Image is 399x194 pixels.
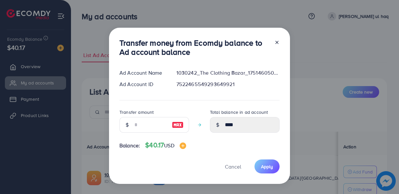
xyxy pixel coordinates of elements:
img: image [172,121,184,129]
span: USD [164,142,174,149]
div: 7522465549293649921 [171,81,285,88]
label: Total balance in ad account [210,109,268,115]
button: Cancel [217,159,249,173]
label: Transfer amount [119,109,154,115]
div: Ad Account Name [114,69,171,77]
span: Balance: [119,142,140,149]
h4: $40.17 [145,141,186,149]
span: Cancel [225,163,241,170]
h3: Transfer money from Ecomdy balance to Ad account balance [119,38,269,57]
div: Ad Account ID [114,81,171,88]
span: Apply [261,163,273,170]
img: image [180,142,186,149]
div: 1030242_The Clothing Bazar_1751460503875 [171,69,285,77]
button: Apply [255,159,280,173]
